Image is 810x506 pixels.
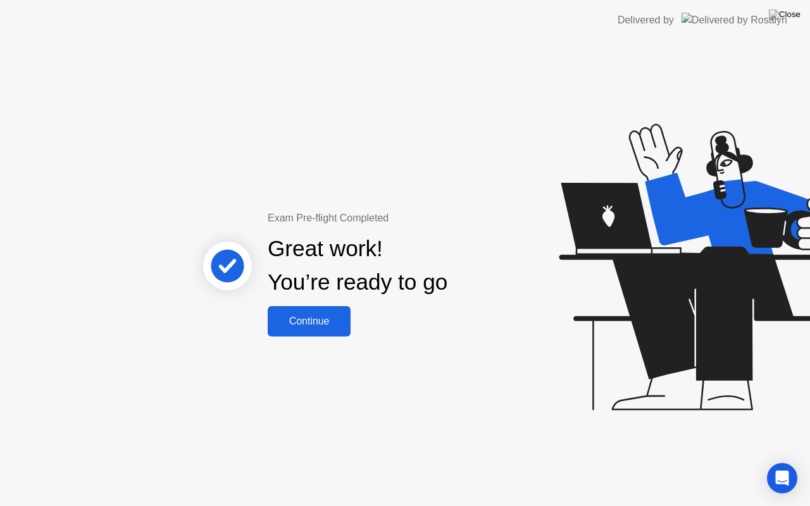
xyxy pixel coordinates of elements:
div: Continue [271,316,347,327]
div: Great work! You’re ready to go [268,232,447,299]
div: Exam Pre-flight Completed [268,211,529,226]
div: Delivered by [618,13,674,28]
img: Close [769,9,801,20]
button: Continue [268,306,351,336]
div: Open Intercom Messenger [767,463,797,493]
img: Delivered by Rosalyn [682,13,787,27]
